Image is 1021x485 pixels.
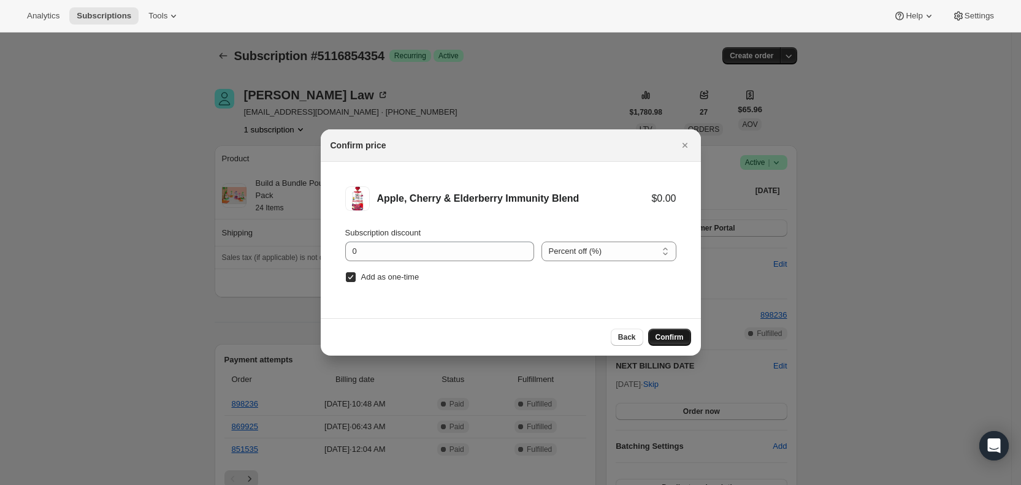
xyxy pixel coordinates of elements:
button: Help [886,7,942,25]
span: Subscriptions [77,11,131,21]
button: Close [676,137,694,154]
img: Apple, Cherry & Elderberry Immunity Blend [345,186,370,211]
span: Add as one-time [361,272,419,281]
div: Apple, Cherry & Elderberry Immunity Blend [377,193,652,205]
span: Help [906,11,922,21]
button: Confirm [648,329,691,346]
div: Open Intercom Messenger [979,431,1009,460]
button: Back [611,329,643,346]
button: Subscriptions [69,7,139,25]
button: Tools [141,7,187,25]
span: Subscription discount [345,228,421,237]
h2: Confirm price [331,139,386,151]
span: Settings [965,11,994,21]
button: Analytics [20,7,67,25]
button: Settings [945,7,1001,25]
span: Tools [148,11,167,21]
span: Analytics [27,11,59,21]
div: $0.00 [651,193,676,205]
span: Back [618,332,636,342]
span: Confirm [656,332,684,342]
